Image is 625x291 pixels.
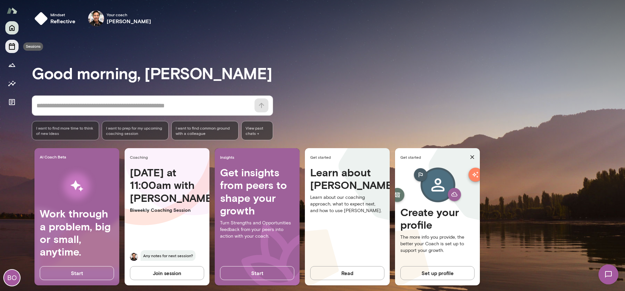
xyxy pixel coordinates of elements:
h6: reflective [50,17,76,25]
img: Mento [7,4,17,17]
button: Home [5,21,19,34]
button: Read [310,266,384,280]
p: Turn Strengths and Opportunities feedback from your peers into action with your coach. [220,220,294,240]
span: I want to prep for my upcoming coaching session [106,125,165,136]
span: Insights [220,154,297,160]
p: The more info you provide, the better your Coach is set up to support your growth. [400,234,475,254]
div: BO [4,270,20,286]
img: Albert [130,253,138,261]
span: I want to find more time to think of new ideas [36,125,95,136]
div: Albert VillardeYour coach[PERSON_NAME] [84,8,156,29]
h4: Work through a problem, big or small, anytime. [40,207,114,258]
p: Biweekly Coaching Session [130,207,204,213]
span: AI Coach Beta [40,154,117,159]
h4: Learn about [PERSON_NAME] [310,166,384,192]
p: Learn about our coaching approach, what to expect next, and how to use [PERSON_NAME]. [310,194,384,214]
img: Albert Villarde [88,11,104,27]
button: Start [220,266,294,280]
div: I want to find more time to think of new ideas [32,121,99,140]
button: Sessions [5,40,19,53]
button: Growth Plan [5,58,19,72]
span: Mindset [50,12,76,17]
span: Your coach [107,12,151,17]
div: I want to find common ground with a colleague [171,121,239,140]
span: Any notes for next session? [141,250,196,261]
img: AI Workflows [47,165,106,207]
button: Mindsetreflective [32,8,81,29]
button: Start [40,266,114,280]
span: View past chats -> [241,121,273,140]
h3: Good morning, [PERSON_NAME] [32,64,625,82]
span: Coaching [130,154,207,160]
span: Get started [310,154,387,160]
img: mindset [34,12,48,25]
button: Set up profile [400,266,475,280]
h4: [DATE] at 11:00am with [PERSON_NAME] [130,166,204,204]
button: Insights [5,77,19,90]
h4: Create your profile [400,206,475,231]
div: Sessions [23,42,43,51]
h4: Get insights from peers to shape your growth [220,166,294,217]
h6: [PERSON_NAME] [107,17,151,25]
button: Documents [5,95,19,109]
img: Create profile [403,166,472,206]
button: Join session [130,266,204,280]
span: I want to find common ground with a colleague [176,125,234,136]
span: Get started [400,154,467,160]
div: I want to prep for my upcoming coaching session [102,121,169,140]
